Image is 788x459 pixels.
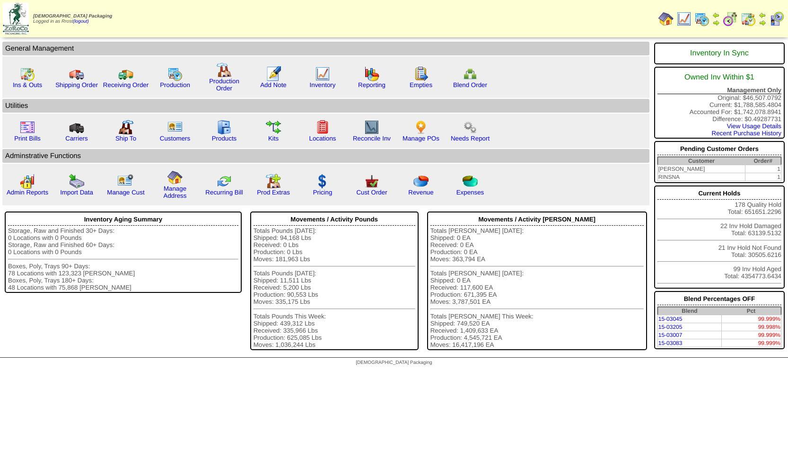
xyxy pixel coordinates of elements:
a: Manage POs [403,135,439,142]
img: line_graph.gif [315,66,330,81]
th: Blend [657,307,721,315]
a: Reconcile Inv [353,135,391,142]
a: Needs Report [451,135,490,142]
img: truck2.gif [118,66,133,81]
img: import.gif [69,174,84,189]
a: 15-03083 [658,340,683,346]
img: line_graph2.gif [364,120,379,135]
a: Print Bills [14,135,41,142]
img: truck.gif [69,66,84,81]
img: arrowleft.gif [712,11,720,19]
a: Recurring Bill [205,189,243,196]
a: Ins & Outs [13,81,42,88]
th: Pct [721,307,781,315]
td: [PERSON_NAME] [657,165,745,173]
img: pie_chart2.png [463,174,478,189]
a: Production Order [209,78,239,92]
div: Owned Inv Within $1 [657,69,781,87]
a: Customers [160,135,190,142]
img: pie_chart.png [413,174,429,189]
td: 99.999% [721,331,781,339]
img: arrowleft.gif [759,11,766,19]
img: calendarprod.gif [694,11,709,26]
div: Movements / Activity [PERSON_NAME] [430,213,644,226]
img: calendarblend.gif [723,11,738,26]
td: 99.999% [721,339,781,347]
img: invoice2.gif [20,120,35,135]
div: Totals [PERSON_NAME] [DATE]: Shipped: 0 EA Received: 0 EA Production: 0 EA Moves: 363,794 EA Tota... [430,227,644,348]
div: Current Holds [657,187,781,200]
a: 15-03007 [658,332,683,338]
div: Management Only [657,87,781,94]
a: Import Data [60,189,93,196]
div: 178 Quality Hold Total: 651651.2296 22 Inv Hold Damaged Total: 63139.5132 21 Inv Hold Not Found T... [654,185,785,289]
img: home.gif [658,11,674,26]
td: RINSNA [657,173,745,181]
div: Blend Percentages OFF [657,293,781,305]
td: 1 [745,165,781,173]
a: Manage Cust [107,189,144,196]
img: factory2.gif [118,120,133,135]
td: 99.999% [721,315,781,323]
div: Original: $46,507.0792 Current: $1,788,585.4804 Accounted For: $1,742,078.8941 Difference: $0.492... [654,67,785,139]
img: home.gif [167,170,183,185]
a: Manage Address [164,185,187,199]
a: View Usage Details [727,123,781,130]
td: General Management [2,42,649,55]
img: calendarinout.gif [741,11,756,26]
a: Kits [268,135,279,142]
div: Movements / Activity Pounds [254,213,415,226]
img: cust_order.png [364,174,379,189]
a: Production [160,81,190,88]
a: Products [212,135,237,142]
a: Cust Order [356,189,387,196]
a: Locations [309,135,336,142]
img: managecust.png [117,174,135,189]
a: Expenses [456,189,484,196]
img: locations.gif [315,120,330,135]
div: Pending Customer Orders [657,143,781,155]
a: Admin Reports [7,189,48,196]
div: Inventory Aging Summary [8,213,238,226]
a: Inventory [310,81,336,88]
img: calendarcustomer.gif [769,11,784,26]
a: Add Note [260,81,287,88]
img: workflow.png [463,120,478,135]
img: workflow.gif [266,120,281,135]
img: calendarprod.gif [167,66,183,81]
a: 15-03205 [658,324,683,330]
img: line_graph.gif [676,11,692,26]
img: customers.gif [167,120,183,135]
img: reconcile.gif [217,174,232,189]
div: Inventory In Sync [657,44,781,62]
img: graph2.png [20,174,35,189]
a: Reporting [358,81,385,88]
div: Storage, Raw and Finished 30+ Days: 0 Locations with 0 Pounds Storage, Raw and Finished 60+ Days:... [8,227,238,291]
img: truck3.gif [69,120,84,135]
img: calendarinout.gif [20,66,35,81]
img: po.png [413,120,429,135]
img: network.png [463,66,478,81]
td: 1 [745,173,781,181]
a: Revenue [408,189,433,196]
img: factory.gif [217,62,232,78]
img: graph.gif [364,66,379,81]
img: zoroco-logo-small.webp [3,3,29,35]
a: Recent Purchase History [712,130,781,137]
td: Adminstrative Functions [2,149,649,163]
img: workorder.gif [413,66,429,81]
a: Empties [410,81,432,88]
a: Prod Extras [257,189,290,196]
a: Carriers [65,135,88,142]
a: Shipping Order [55,81,98,88]
img: orders.gif [266,66,281,81]
span: [DEMOGRAPHIC_DATA] Packaging [33,14,112,19]
a: (logout) [73,19,89,24]
a: Receiving Order [103,81,149,88]
img: cabinet.gif [217,120,232,135]
a: Ship To [115,135,136,142]
img: dollar.gif [315,174,330,189]
span: Logged in as Rrost [33,14,112,24]
th: Order# [745,157,781,165]
td: Utilities [2,99,649,113]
